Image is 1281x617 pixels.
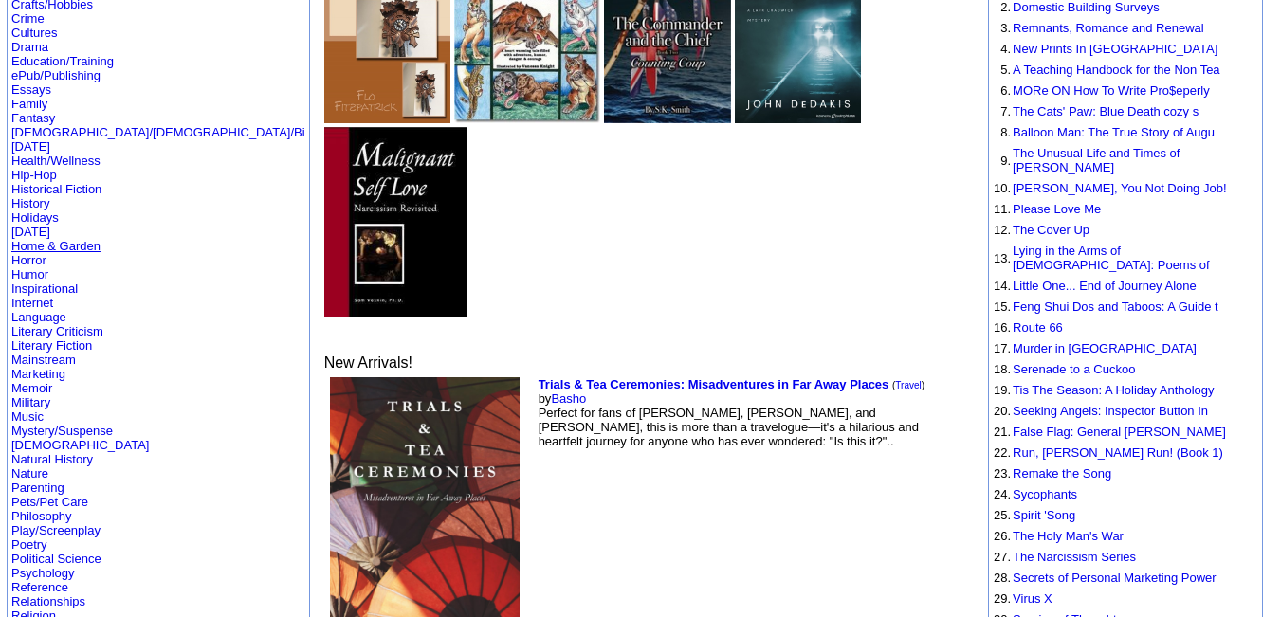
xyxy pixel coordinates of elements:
img: shim.gif [994,18,995,19]
a: Remnants, Romance and Renewal [1013,21,1204,35]
font: ( ) [892,380,924,390]
img: 7231.JPG [324,127,467,317]
a: Route 66 [1013,320,1063,335]
font: 3. [1000,21,1011,35]
a: MORe ON How To Write Pro$eperly [1013,83,1210,98]
font: 5. [1000,63,1011,77]
b: Trials & Tea Ceremonies: Misadventures in Far Away Places [539,377,889,391]
a: Military [11,395,50,409]
a: [DEMOGRAPHIC_DATA] [11,438,149,452]
font: 26. [994,529,1011,543]
a: Essays [11,82,51,97]
a: Parenting [11,481,64,495]
a: Serenade to a Cuckoo [324,110,451,126]
img: shim.gif [994,101,995,102]
img: shim.gif [994,359,995,360]
a: [DEMOGRAPHIC_DATA]/[DEMOGRAPHIC_DATA]/Bi [11,125,305,139]
a: A Teaching Handbook for the Non Tea [1013,63,1220,77]
img: shim.gif [994,39,995,40]
font: 21. [994,425,1011,439]
img: shim.gif [994,443,995,444]
a: Natural History [11,452,93,466]
a: Seeking Angels: Inspector Button In [1013,404,1208,418]
a: Balloon Man: The True Story of Augu [1013,125,1215,139]
a: Secrets of Personal Marketing Power [1013,571,1217,585]
a: Mystery/Suspense [11,424,113,438]
a: Run, [PERSON_NAME] Run! (Book 1) [1013,445,1223,460]
a: Pathological Narcissism FAQs [324,303,467,319]
a: Nature [11,466,48,481]
a: Counting Coup [604,110,731,126]
a: Please Love Me [1013,202,1101,216]
a: False Flag: General [PERSON_NAME] [1013,425,1226,439]
font: 14. [994,279,1011,293]
a: Memoir [11,381,52,395]
font: New Arrivals! [324,354,412,371]
a: Psychology [11,566,74,580]
font: 10. [994,181,1011,195]
font: 7. [1000,104,1011,118]
img: shim.gif [994,199,995,200]
a: Marketing [11,367,65,381]
a: Tis The Season: A Holiday Anthology [1013,383,1214,397]
a: Inspirational [11,281,78,296]
img: shim.gif [994,143,995,144]
a: Horror [11,253,46,267]
a: Pets/Pet Care [11,495,88,509]
a: New Prints In [GEOGRAPHIC_DATA] [1013,42,1217,56]
a: Spirit 'Song [1013,508,1075,522]
font: 4. [1000,42,1011,56]
font: 16. [994,320,1011,335]
a: Feng Shui Dos and Taboos: A Guide t [1013,299,1218,314]
a: Fantasy [11,111,55,125]
font: 24. [994,487,1011,501]
a: ePub/Publishing [11,68,101,82]
font: 25. [994,508,1011,522]
img: shim.gif [994,178,995,179]
a: Basho [551,391,586,406]
img: shim.gif [994,568,995,569]
a: The Holy Man's War [1013,529,1124,543]
a: The Cats' Paw: Blue Death cozy s [1013,104,1199,118]
a: The Cover Up [1013,223,1089,237]
a: The Narcissism Series [1013,550,1136,564]
a: Reference [11,580,68,594]
font: 6. [1000,83,1011,98]
img: shim.gif [994,380,995,381]
font: 23. [994,466,1011,481]
font: 17. [994,341,1011,355]
img: shim.gif [994,422,995,423]
a: Cultures [11,26,57,40]
a: Poetry [11,537,47,552]
font: 15. [994,299,1011,314]
a: Health/Wellness [11,154,101,168]
a: Murder in [GEOGRAPHIC_DATA] [1013,341,1197,355]
font: 12. [994,223,1011,237]
a: History [11,196,49,210]
a: [DATE] [11,139,50,154]
img: shim.gif [994,484,995,485]
font: 28. [994,571,1011,585]
font: 13. [994,251,1011,265]
a: Hip-Hop [11,168,57,182]
a: Music [11,409,44,424]
font: 8. [1000,125,1011,139]
font: 19. [994,383,1011,397]
a: Literary Fiction [11,338,92,353]
img: shim.gif [994,589,995,590]
img: shim.gif [994,122,995,123]
font: 29. [994,591,1011,606]
a: Home & Garden [11,239,101,253]
a: Holidays [11,210,59,225]
font: 27. [994,550,1011,564]
a: The Unusual Life and Times of [PERSON_NAME] [1013,146,1180,174]
a: Historical Fiction [11,182,101,196]
img: shim.gif [994,338,995,339]
a: Serenade to a Cuckoo [1013,362,1135,376]
a: Virus X [1013,591,1052,606]
a: Remake the Song [1013,466,1111,481]
a: Family [11,97,47,111]
a: Travel [895,380,921,390]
